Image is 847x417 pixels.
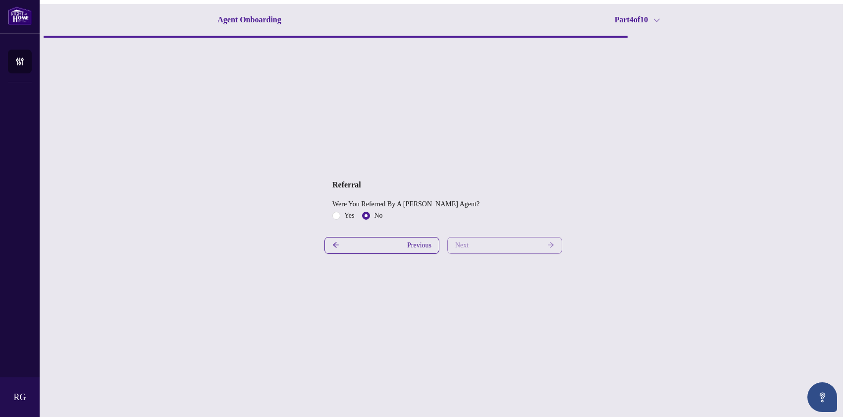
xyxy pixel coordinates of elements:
span: Yes [340,210,358,221]
span: No [370,210,386,221]
button: Previous [324,237,439,254]
label: Were you referred by a [PERSON_NAME] Agent? [332,199,554,210]
h4: Part 4 of 10 [615,14,660,26]
span: Previous [407,238,431,253]
button: Next [447,237,562,254]
button: Open asap [807,382,837,412]
h4: Referral [332,179,554,191]
img: logo [8,6,32,25]
span: arrow-left [332,241,339,248]
span: Next [455,238,469,253]
span: arrow-right [547,241,554,248]
h4: Agent Onboarding [217,14,281,26]
span: RG [13,390,26,404]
